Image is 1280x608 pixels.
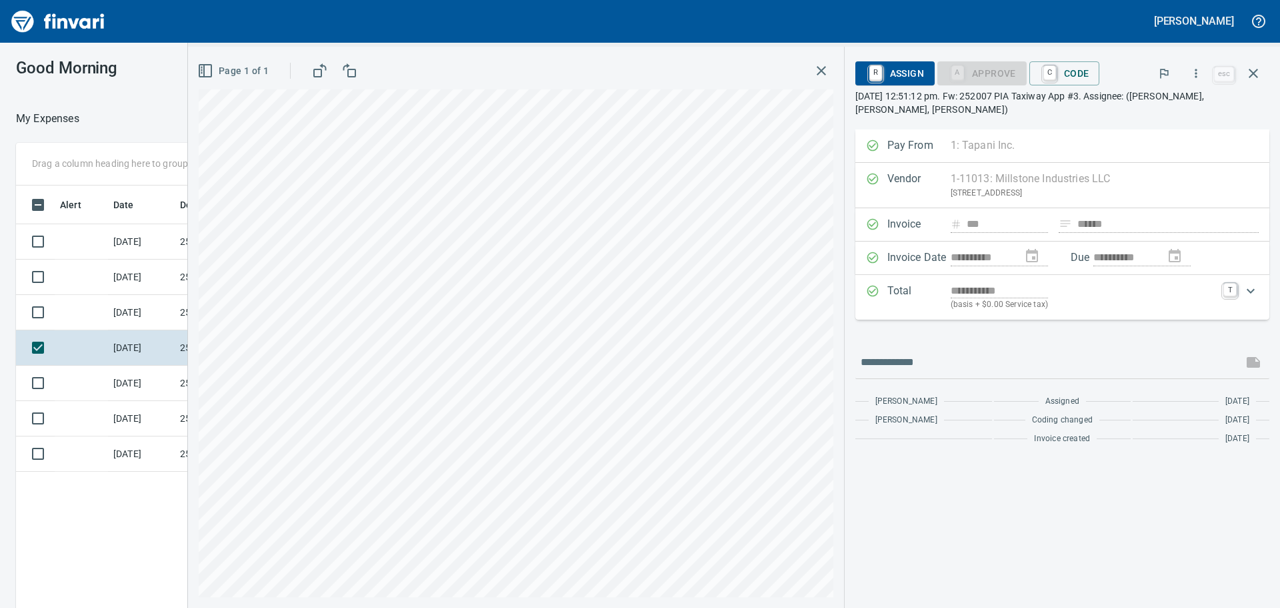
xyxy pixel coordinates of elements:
div: Expand [855,275,1269,320]
span: Invoice created [1034,432,1090,446]
p: Drag a column heading here to group the table [32,157,227,170]
h3: Good Morning [16,59,299,77]
span: Assigned [1045,395,1079,408]
td: 252007 [175,436,295,472]
span: Code [1040,62,1089,85]
nav: breadcrumb [16,111,79,127]
a: esc [1214,67,1234,81]
td: [DATE] [108,330,175,366]
span: Date [113,197,151,213]
span: Alert [60,197,81,213]
span: Date [113,197,134,213]
button: CCode [1029,61,1100,85]
a: T [1223,283,1237,296]
td: 252007 [175,366,295,401]
p: Total [887,283,951,312]
span: Alert [60,197,99,213]
span: [PERSON_NAME] [875,414,937,427]
button: Page 1 of 1 [195,59,274,83]
td: 252007.4002 [175,224,295,260]
td: 252007 [175,330,295,366]
span: Description [180,197,230,213]
td: 252007.4002 [175,295,295,330]
td: 252007.4002 [175,260,295,295]
span: Coding changed [1032,414,1093,427]
p: My Expenses [16,111,79,127]
span: Assign [866,62,924,85]
span: Close invoice [1211,57,1269,89]
span: Page 1 of 1 [200,63,269,79]
td: [DATE] [108,436,175,472]
span: [DATE] [1225,414,1249,427]
button: Flag [1149,59,1179,88]
td: 252007 [175,401,295,436]
td: [DATE] [108,260,175,295]
td: [DATE] [108,366,175,401]
h5: [PERSON_NAME] [1154,14,1234,28]
span: Description [180,197,247,213]
button: More [1181,59,1211,88]
button: RAssign [855,61,935,85]
span: [DATE] [1225,432,1249,446]
img: Finvari [8,5,108,37]
a: R [869,65,882,80]
span: [DATE] [1225,395,1249,408]
a: C [1043,65,1056,80]
div: Coding Required [937,67,1027,78]
button: [PERSON_NAME] [1151,11,1237,31]
td: [DATE] [108,401,175,436]
td: [DATE] [108,224,175,260]
span: This records your message into the invoice and notifies anyone mentioned [1237,346,1269,378]
td: [DATE] [108,295,175,330]
p: (basis + $0.00 Service tax) [951,298,1215,312]
span: [PERSON_NAME] [875,395,937,408]
p: [DATE] 12:51:12 pm. Fw: 252007 PIA Taxiway App #3. Assignee: ([PERSON_NAME], [PERSON_NAME], [PERS... [855,89,1269,116]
